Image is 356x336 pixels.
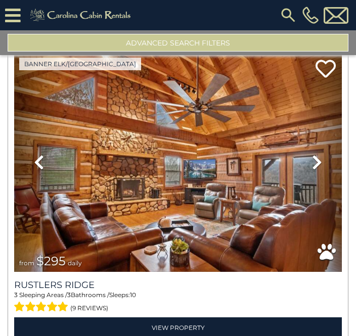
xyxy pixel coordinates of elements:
span: 3 [14,291,18,299]
div: Sleeping Areas / Bathrooms / Sleeps: [14,291,342,315]
a: Rustlers Ridge [14,279,342,291]
span: daily [68,259,82,267]
a: Add to favorites [316,59,336,80]
span: (9 reviews) [70,302,108,315]
img: Khaki-logo.png [26,7,138,23]
span: 3 [67,291,71,299]
button: Advanced Search Filters [8,34,348,52]
a: [PHONE_NUMBER] [300,7,321,24]
span: 10 [130,291,136,299]
img: thumbnail_165438954.jpeg [14,53,342,272]
img: search-regular.svg [279,6,297,24]
span: $295 [36,254,66,268]
span: from [19,259,34,267]
a: Banner Elk/[GEOGRAPHIC_DATA] [19,58,141,70]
